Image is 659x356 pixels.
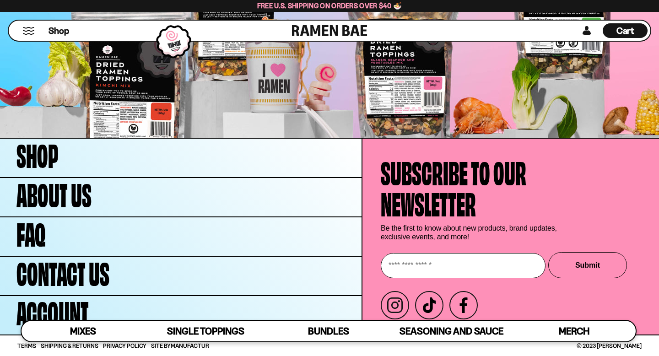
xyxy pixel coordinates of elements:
[577,343,642,349] span: © 2023 [PERSON_NAME]
[16,177,92,208] span: About Us
[257,1,402,10] span: Free U.S. Shipping on Orders over $40 🍜
[49,25,69,37] span: Shop
[16,295,89,326] span: Account
[381,224,564,241] p: Be the first to know about new products, brand updates, exclusive events, and more!
[381,155,526,217] h4: Subscribe to our newsletter
[17,343,36,349] a: Terms
[41,343,98,349] a: Shipping & Returns
[16,138,59,169] span: Shop
[548,252,627,278] button: Submit
[49,23,69,38] a: Shop
[616,25,634,36] span: Cart
[381,253,546,278] input: Enter your email
[151,343,209,349] span: Site By
[171,342,209,349] a: Manufactur
[16,216,46,248] span: FAQ
[103,343,146,349] a: Privacy Policy
[22,27,35,35] button: Mobile Menu Trigger
[16,256,109,287] span: Contact Us
[603,21,648,41] div: Cart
